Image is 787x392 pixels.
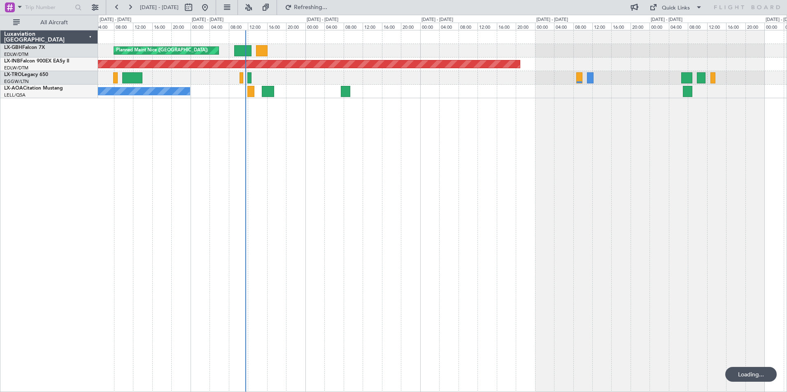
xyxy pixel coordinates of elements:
div: 08:00 [344,23,363,30]
div: 08:00 [688,23,707,30]
div: 16:00 [497,23,516,30]
span: LX-GBH [4,45,22,50]
div: 00:00 [305,23,324,30]
div: 12:00 [592,23,611,30]
div: 08:00 [229,23,248,30]
div: 12:00 [363,23,382,30]
a: LELL/QSA [4,92,26,98]
div: [DATE] - [DATE] [100,16,131,23]
div: 04:00 [324,23,343,30]
div: 04:00 [439,23,458,30]
div: 20:00 [516,23,535,30]
div: 16:00 [152,23,171,30]
span: Refreshing... [293,5,328,10]
div: 08:00 [573,23,592,30]
div: 16:00 [267,23,286,30]
button: Refreshing... [281,1,331,14]
div: 16:00 [382,23,401,30]
div: [DATE] - [DATE] [421,16,453,23]
div: 12:00 [477,23,496,30]
div: 12:00 [248,23,267,30]
div: [DATE] - [DATE] [192,16,224,23]
div: Quick Links [662,4,690,12]
div: [DATE] - [DATE] [536,16,568,23]
span: [DATE] - [DATE] [140,4,179,11]
a: EDLW/DTM [4,51,28,58]
div: 16:00 [611,23,630,30]
a: EDLW/DTM [4,65,28,71]
span: LX-INB [4,59,20,64]
div: 12:00 [707,23,726,30]
a: LX-INBFalcon 900EX EASy II [4,59,69,64]
div: 20:00 [631,23,650,30]
div: 00:00 [650,23,668,30]
a: LX-AOACitation Mustang [4,86,63,91]
button: All Aircraft [9,16,89,29]
a: EGGW/LTN [4,78,29,85]
button: Quick Links [645,1,706,14]
div: 16:00 [726,23,745,30]
div: 12:00 [133,23,152,30]
span: LX-AOA [4,86,23,91]
div: 00:00 [191,23,210,30]
a: LX-GBHFalcon 7X [4,45,45,50]
div: 20:00 [286,23,305,30]
div: 04:00 [95,23,114,30]
div: Planned Maint Nice ([GEOGRAPHIC_DATA]) [116,44,208,57]
div: [DATE] - [DATE] [651,16,682,23]
div: 04:00 [669,23,688,30]
div: 00:00 [535,23,554,30]
div: 00:00 [420,23,439,30]
div: 04:00 [554,23,573,30]
div: 20:00 [171,23,190,30]
span: All Aircraft [21,20,87,25]
div: Loading... [725,367,777,382]
div: 08:00 [459,23,477,30]
div: [DATE] - [DATE] [307,16,338,23]
div: 00:00 [764,23,783,30]
div: 20:00 [401,23,420,30]
div: 20:00 [745,23,764,30]
input: Trip Number [25,1,72,14]
span: LX-TRO [4,72,22,77]
div: 08:00 [114,23,133,30]
a: LX-TROLegacy 650 [4,72,48,77]
div: 04:00 [210,23,228,30]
